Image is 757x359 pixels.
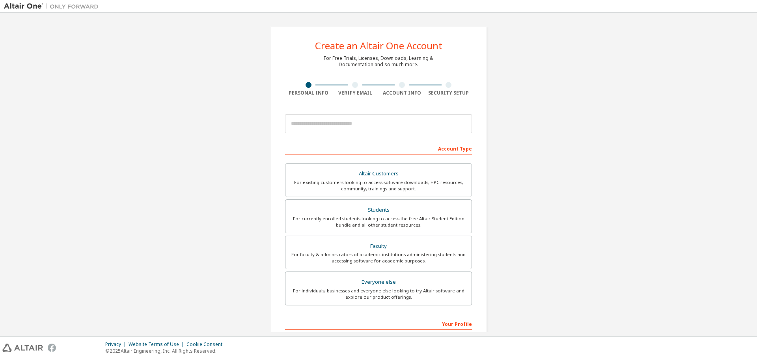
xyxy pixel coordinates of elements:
[290,241,467,252] div: Faculty
[105,341,129,348] div: Privacy
[378,90,425,96] div: Account Info
[425,90,472,96] div: Security Setup
[105,348,227,354] p: © 2025 Altair Engineering, Inc. All Rights Reserved.
[2,344,43,352] img: altair_logo.svg
[290,179,467,192] div: For existing customers looking to access software downloads, HPC resources, community, trainings ...
[290,277,467,288] div: Everyone else
[129,341,186,348] div: Website Terms of Use
[285,90,332,96] div: Personal Info
[4,2,103,10] img: Altair One
[285,317,472,330] div: Your Profile
[290,168,467,179] div: Altair Customers
[324,55,433,68] div: For Free Trials, Licenses, Downloads, Learning & Documentation and so much more.
[290,251,467,264] div: For faculty & administrators of academic institutions administering students and accessing softwa...
[285,142,472,154] div: Account Type
[315,41,442,50] div: Create an Altair One Account
[290,216,467,228] div: For currently enrolled students looking to access the free Altair Student Edition bundle and all ...
[186,341,227,348] div: Cookie Consent
[290,205,467,216] div: Students
[290,288,467,300] div: For individuals, businesses and everyone else looking to try Altair software and explore our prod...
[332,90,379,96] div: Verify Email
[48,344,56,352] img: facebook.svg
